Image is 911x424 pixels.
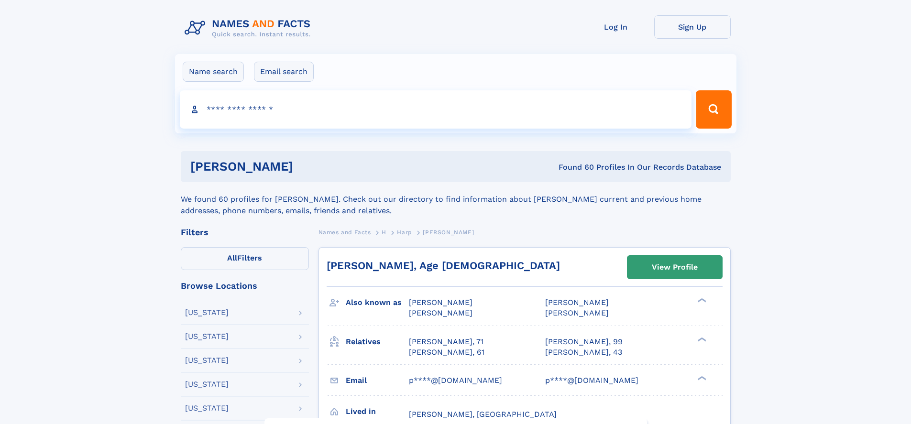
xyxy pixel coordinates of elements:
[409,298,472,307] span: [PERSON_NAME]
[346,403,409,420] h3: Lived in
[423,229,474,236] span: [PERSON_NAME]
[227,253,237,262] span: All
[545,347,622,358] a: [PERSON_NAME], 43
[180,90,692,129] input: search input
[627,256,722,279] a: View Profile
[181,15,318,41] img: Logo Names and Facts
[185,381,229,388] div: [US_STATE]
[185,309,229,316] div: [US_STATE]
[254,62,314,82] label: Email search
[183,62,244,82] label: Name search
[652,256,698,278] div: View Profile
[426,162,721,173] div: Found 60 Profiles In Our Records Database
[695,375,707,381] div: ❯
[181,182,731,217] div: We found 60 profiles for [PERSON_NAME]. Check out our directory to find information about [PERSON...
[190,161,426,173] h1: [PERSON_NAME]
[181,282,309,290] div: Browse Locations
[695,297,707,304] div: ❯
[327,260,560,272] a: [PERSON_NAME], Age [DEMOGRAPHIC_DATA]
[181,228,309,237] div: Filters
[181,247,309,270] label: Filters
[185,333,229,340] div: [US_STATE]
[696,90,731,129] button: Search Button
[346,334,409,350] h3: Relatives
[578,15,654,39] a: Log In
[346,372,409,389] h3: Email
[185,404,229,412] div: [US_STATE]
[318,226,371,238] a: Names and Facts
[545,308,609,317] span: [PERSON_NAME]
[409,337,483,347] a: [PERSON_NAME], 71
[346,294,409,311] h3: Also known as
[409,308,472,317] span: [PERSON_NAME]
[409,410,557,419] span: [PERSON_NAME], [GEOGRAPHIC_DATA]
[382,226,386,238] a: H
[409,347,484,358] a: [PERSON_NAME], 61
[185,357,229,364] div: [US_STATE]
[545,298,609,307] span: [PERSON_NAME]
[654,15,731,39] a: Sign Up
[382,229,386,236] span: H
[695,336,707,342] div: ❯
[397,229,412,236] span: Harp
[397,226,412,238] a: Harp
[545,337,623,347] a: [PERSON_NAME], 99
